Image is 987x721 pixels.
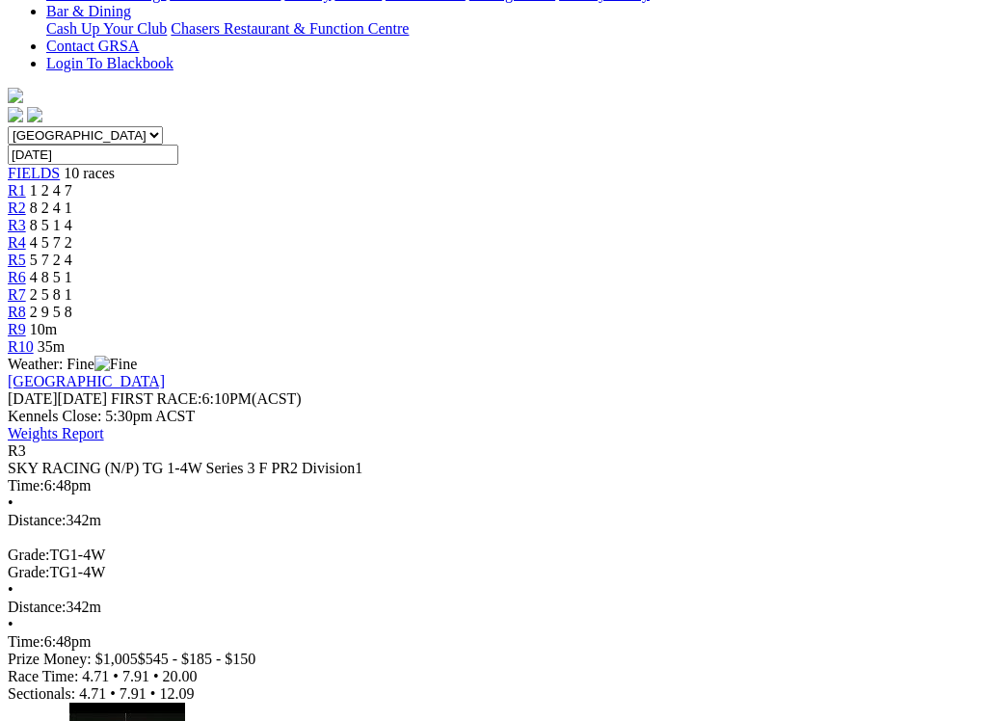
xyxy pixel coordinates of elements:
[8,269,26,285] a: R6
[120,685,147,702] span: 7.91
[8,599,66,615] span: Distance:
[8,88,23,103] img: logo-grsa-white.png
[46,20,979,38] div: Bar & Dining
[30,217,72,233] span: 8 5 1 4
[27,107,42,122] img: twitter.svg
[8,408,979,425] div: Kennels Close: 5:30pm ACST
[8,373,165,389] a: [GEOGRAPHIC_DATA]
[8,390,107,407] span: [DATE]
[8,234,26,251] a: R4
[8,633,979,651] div: 6:48pm
[153,668,159,684] span: •
[171,20,409,37] a: Chasers Restaurant & Function Centre
[8,425,104,441] a: Weights Report
[46,20,167,37] a: Cash Up Your Club
[94,356,137,373] img: Fine
[8,512,66,528] span: Distance:
[8,564,50,580] span: Grade:
[150,685,156,702] span: •
[8,616,13,632] span: •
[46,55,173,71] a: Login To Blackbook
[30,321,57,337] span: 10m
[8,668,78,684] span: Race Time:
[138,651,256,667] span: $545 - $185 - $150
[30,304,72,320] span: 2 9 5 8
[8,165,60,181] a: FIELDS
[30,234,72,251] span: 4 5 7 2
[8,547,50,563] span: Grade:
[8,390,58,407] span: [DATE]
[30,200,72,216] span: 8 2 4 1
[82,668,109,684] span: 4.71
[8,633,44,650] span: Time:
[38,338,65,355] span: 35m
[8,564,979,581] div: TG1-4W
[8,581,13,598] span: •
[46,38,139,54] a: Contact GRSA
[8,145,178,165] input: Select date
[8,338,34,355] a: R10
[8,547,979,564] div: TG1-4W
[8,200,26,216] a: R2
[8,356,137,372] span: Weather: Fine
[30,252,72,268] span: 5 7 2 4
[111,390,302,407] span: 6:10PM(ACST)
[8,217,26,233] a: R3
[8,512,979,529] div: 342m
[30,269,72,285] span: 4 8 5 1
[8,286,26,303] a: R7
[8,477,44,494] span: Time:
[8,182,26,199] a: R1
[8,460,979,477] div: SKY RACING (N/P) TG 1-4W Series 3 F PR2 Division1
[8,599,979,616] div: 342m
[8,494,13,511] span: •
[30,286,72,303] span: 2 5 8 1
[113,668,119,684] span: •
[79,685,106,702] span: 4.71
[30,182,72,199] span: 1 2 4 7
[8,252,26,268] a: R5
[46,3,131,19] a: Bar & Dining
[8,477,979,494] div: 6:48pm
[8,685,75,702] span: Sectionals:
[159,685,194,702] span: 12.09
[111,390,201,407] span: FIRST RACE:
[8,304,26,320] a: R8
[163,668,198,684] span: 20.00
[8,107,23,122] img: facebook.svg
[8,442,26,459] span: R3
[122,668,149,684] span: 7.91
[8,321,26,337] a: R9
[110,685,116,702] span: •
[8,651,979,668] div: Prize Money: $1,005
[64,165,115,181] span: 10 races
